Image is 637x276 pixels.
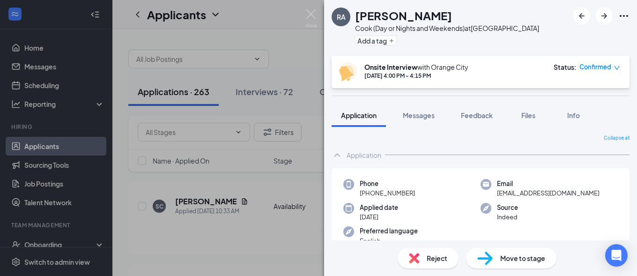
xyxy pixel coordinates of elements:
div: with Orange City [364,62,468,72]
button: ArrowLeftNew [573,7,590,24]
b: Onsite Interview [364,63,417,71]
span: Preferred language [360,226,418,236]
svg: ChevronUp [332,149,343,161]
span: Phone [360,179,415,188]
button: PlusAdd a tag [355,36,397,45]
span: [PHONE_NUMBER] [360,188,415,198]
div: Status : [554,62,577,72]
span: Source [497,203,518,212]
span: Messages [403,111,435,119]
span: Email [497,179,600,188]
svg: ArrowRight [599,10,610,22]
span: Collapse all [604,134,630,142]
div: Application [347,150,381,160]
span: Indeed [497,212,518,222]
span: [DATE] [360,212,398,222]
span: Application [341,111,377,119]
div: Open Intercom Messenger [605,244,628,267]
span: [EMAIL_ADDRESS][DOMAIN_NAME] [497,188,600,198]
svg: ArrowLeftNew [576,10,587,22]
span: Move to stage [500,253,545,263]
span: Feedback [461,111,493,119]
div: [DATE] 4:00 PM - 4:15 PM [364,72,468,80]
div: RA [337,12,346,22]
svg: Plus [389,38,394,44]
span: down [614,65,620,71]
h1: [PERSON_NAME] [355,7,452,23]
span: English [360,236,418,246]
span: Files [521,111,535,119]
span: Info [567,111,580,119]
div: Cook (Day or Nights and Weekends) at [GEOGRAPHIC_DATA] [355,23,539,33]
button: ArrowRight [596,7,613,24]
span: Applied date [360,203,398,212]
span: Reject [427,253,447,263]
svg: Ellipses [618,10,630,22]
span: Confirmed [579,62,611,72]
